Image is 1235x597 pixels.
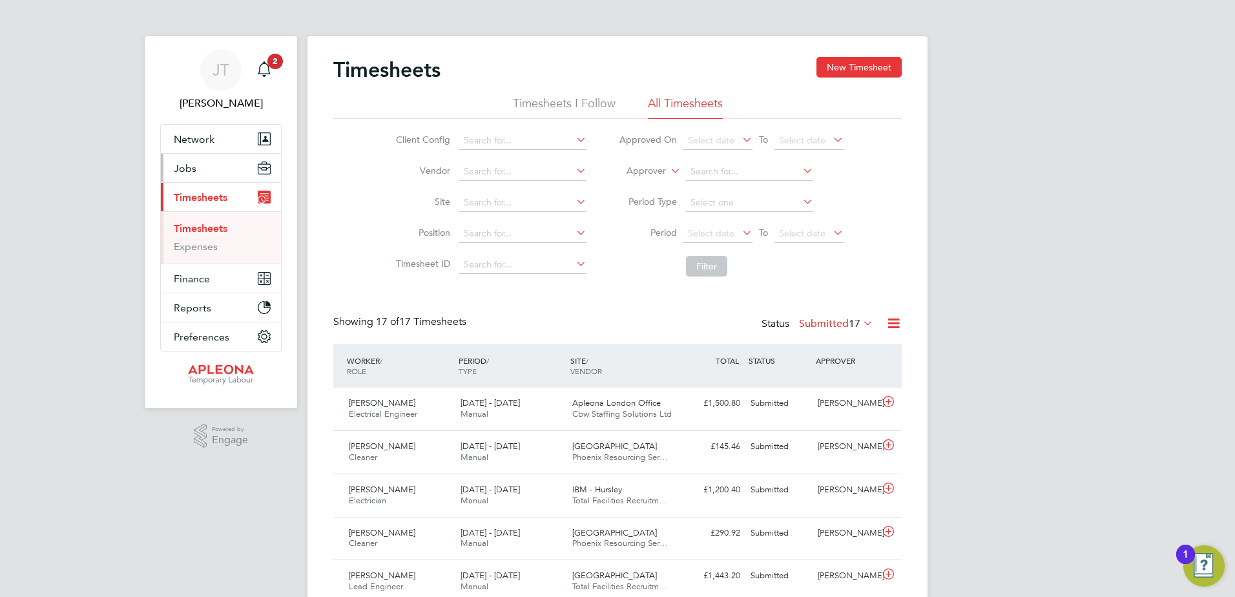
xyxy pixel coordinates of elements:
[572,484,622,495] span: IBM - Hursley
[745,565,813,587] div: Submitted
[459,163,586,181] input: Search for...
[813,523,880,544] div: [PERSON_NAME]
[194,424,249,448] a: Powered byEngage
[461,581,488,592] span: Manual
[349,538,377,549] span: Cleaner
[349,581,403,592] span: Lead Engineer
[333,315,469,329] div: Showing
[160,49,282,111] a: JT[PERSON_NAME]
[572,408,672,419] span: Cbw Staffing Solutions Ltd
[816,57,902,78] button: New Timesheet
[461,452,488,463] span: Manual
[174,302,211,314] span: Reports
[349,495,386,506] span: Electrician
[161,125,281,153] button: Network
[349,570,415,581] span: [PERSON_NAME]
[349,527,415,538] span: [PERSON_NAME]
[349,441,415,452] span: [PERSON_NAME]
[174,191,227,204] span: Timesheets
[392,165,450,176] label: Vendor
[849,317,860,330] span: 17
[513,96,616,119] li: Timesheets I Follow
[392,227,450,238] label: Position
[461,570,520,581] span: [DATE] - [DATE]
[755,224,772,241] span: To
[572,495,667,506] span: Total Facilities Recruitm…
[174,331,229,343] span: Preferences
[161,154,281,182] button: Jobs
[459,225,586,243] input: Search for...
[376,315,399,328] span: 17 of
[486,355,489,366] span: /
[333,57,441,83] h2: Timesheets
[461,484,520,495] span: [DATE] - [DATE]
[461,538,488,549] span: Manual
[376,315,466,328] span: 17 Timesheets
[161,183,281,211] button: Timesheets
[459,366,477,376] span: TYPE
[572,581,667,592] span: Total Facilities Recruitm…
[572,538,668,549] span: Phoenix Resourcing Ser…
[459,132,586,150] input: Search for...
[619,134,677,145] label: Approved On
[461,441,520,452] span: [DATE] - [DATE]
[813,565,880,587] div: [PERSON_NAME]
[745,349,813,372] div: STATUS
[745,479,813,501] div: Submitted
[461,495,488,506] span: Manual
[455,349,567,382] div: PERIOD
[813,479,880,501] div: [PERSON_NAME]
[586,355,588,366] span: /
[745,393,813,414] div: Submitted
[779,227,825,239] span: Select date
[349,452,377,463] span: Cleaner
[745,436,813,457] div: Submitted
[745,523,813,544] div: Submitted
[688,134,734,146] span: Select date
[619,227,677,238] label: Period
[572,441,657,452] span: [GEOGRAPHIC_DATA]
[174,222,227,235] a: Timesheets
[392,258,450,269] label: Timesheet ID
[174,240,218,253] a: Expenses
[755,131,772,148] span: To
[779,134,825,146] span: Select date
[267,54,283,69] span: 2
[1183,554,1188,571] div: 1
[461,408,488,419] span: Manual
[344,349,455,382] div: WORKER
[392,196,450,207] label: Site
[174,273,210,285] span: Finance
[678,393,745,414] div: £1,500.80
[251,49,277,90] a: 2
[572,570,657,581] span: [GEOGRAPHIC_DATA]
[188,364,254,385] img: apleona-logo-retina.png
[813,349,880,372] div: APPROVER
[572,527,657,538] span: [GEOGRAPHIC_DATA]
[349,408,417,419] span: Electrical Engineer
[678,565,745,587] div: £1,443.20
[461,397,520,408] span: [DATE] - [DATE]
[686,194,813,212] input: Select one
[619,196,677,207] label: Period Type
[799,317,873,330] label: Submitted
[213,61,229,78] span: JT
[459,194,586,212] input: Search for...
[688,227,734,239] span: Select date
[716,355,739,366] span: TOTAL
[572,452,668,463] span: Phoenix Resourcing Ser…
[392,134,450,145] label: Client Config
[813,436,880,457] div: [PERSON_NAME]
[678,436,745,457] div: £145.46
[380,355,382,366] span: /
[678,523,745,544] div: £290.92
[567,349,679,382] div: SITE
[570,366,602,376] span: VENDOR
[813,393,880,414] div: [PERSON_NAME]
[459,256,586,274] input: Search for...
[762,315,876,333] div: Status
[212,424,248,435] span: Powered by
[1183,545,1225,587] button: Open Resource Center, 1 new notification
[160,96,282,111] span: Julie Tante
[174,162,196,174] span: Jobs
